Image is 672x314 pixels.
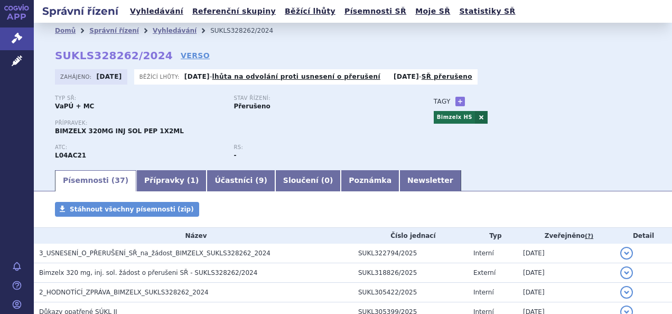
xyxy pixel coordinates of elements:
strong: [DATE] [184,73,210,80]
a: SŘ přerušeno [422,73,472,80]
a: Písemnosti (37) [55,170,136,191]
a: + [455,97,465,106]
button: detail [620,247,633,260]
a: Newsletter [399,170,461,191]
a: Moje SŘ [412,4,453,19]
strong: [DATE] [394,73,419,80]
p: Typ SŘ: [55,95,223,101]
a: Poznámka [341,170,399,191]
span: 0 [324,176,330,184]
a: Referenční skupiny [189,4,279,19]
h2: Správní řízení [34,4,127,19]
a: Písemnosti SŘ [341,4,409,19]
a: Bimzelx HS [434,111,475,124]
h3: Tagy [434,95,451,108]
span: Externí [473,269,496,276]
span: 37 [115,176,125,184]
span: Interní [473,250,494,257]
strong: Přerušeno [234,103,270,110]
th: Zveřejněno [518,228,615,244]
td: SUKL322794/2025 [353,244,468,263]
a: Stáhnout všechny písemnosti (zip) [55,202,199,217]
th: Název [34,228,353,244]
p: RS: [234,144,402,151]
td: SUKL318826/2025 [353,263,468,283]
button: detail [620,286,633,299]
p: - [184,72,380,81]
strong: VaPÚ + MC [55,103,94,110]
th: Číslo jednací [353,228,468,244]
span: Běžící lhůty: [139,72,182,81]
span: Bimzelx 320 mg, inj. sol. žádost o přerušeni SŘ - SUKLS328262/2024 [39,269,257,276]
a: Správní řízení [89,27,139,34]
td: SUKL305422/2025 [353,283,468,302]
td: [DATE] [518,283,615,302]
td: [DATE] [518,244,615,263]
strong: BIMEKIZUMAB [55,152,86,159]
th: Typ [468,228,518,244]
p: ATC: [55,144,223,151]
strong: [DATE] [97,73,122,80]
span: Stáhnout všechny písemnosti (zip) [70,206,194,213]
span: BIMZELX 320MG INJ SOL PEP 1X2ML [55,127,184,135]
abbr: (?) [585,233,593,240]
span: 2_HODNOTÍCÍ_ZPRÁVA_BIMZELX_SUKLS328262_2024 [39,289,209,296]
a: Vyhledávání [153,27,197,34]
a: Běžící lhůty [282,4,339,19]
span: Zahájeno: [60,72,94,81]
strong: SUKLS328262/2024 [55,49,173,62]
a: Přípravky (1) [136,170,207,191]
a: VERSO [181,50,210,61]
a: lhůta na odvolání proti usnesení o přerušení [212,73,380,80]
a: Účastníci (9) [207,170,275,191]
p: - [394,72,472,81]
span: 1 [190,176,195,184]
li: SUKLS328262/2024 [210,23,287,39]
a: Vyhledávání [127,4,186,19]
button: detail [620,266,633,279]
td: [DATE] [518,263,615,283]
strong: - [234,152,236,159]
span: 3_USNESENÍ_O_PŘERUŠENÍ_SŘ_na_žádost_BIMZELX_SUKLS328262_2024 [39,250,270,257]
span: Interní [473,289,494,296]
th: Detail [615,228,672,244]
a: Statistiky SŘ [456,4,518,19]
a: Sloučení (0) [275,170,341,191]
p: Přípravek: [55,120,413,126]
span: 9 [259,176,264,184]
p: Stav řízení: [234,95,402,101]
a: Domů [55,27,76,34]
